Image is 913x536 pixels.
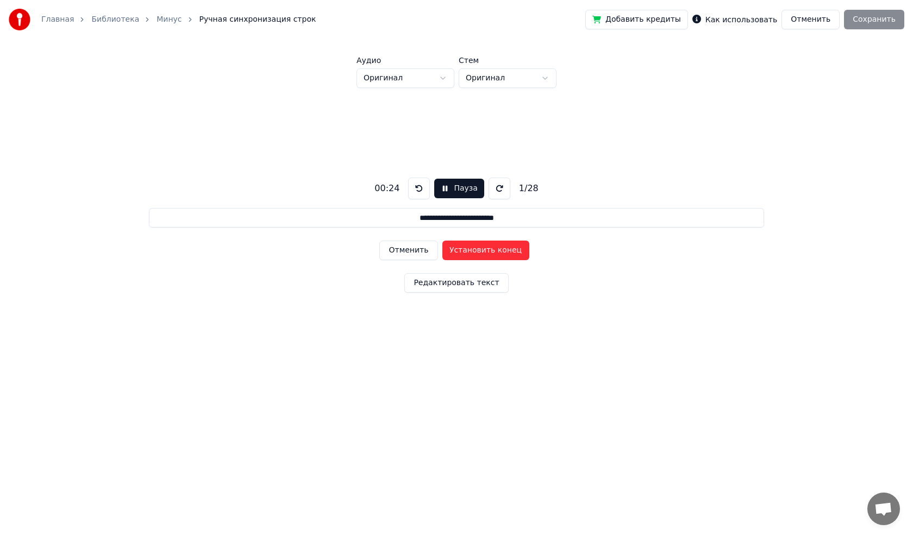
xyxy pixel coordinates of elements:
button: Установить конец [442,241,529,260]
a: Библиотека [91,14,139,25]
span: Ручная синхронизация строк [199,14,316,25]
img: youka [9,9,30,30]
button: Пауза [434,179,484,198]
a: Минус [157,14,182,25]
nav: breadcrumb [41,14,316,25]
div: 1 / 28 [515,182,543,195]
label: Аудио [357,56,454,64]
label: Стем [459,56,556,64]
div: Открытый чат [867,493,900,525]
a: Главная [41,14,74,25]
button: Добавить кредиты [585,10,688,29]
label: Как использовать [705,16,777,23]
div: 00:24 [370,182,404,195]
button: Редактировать текст [404,273,508,293]
button: Отменить [781,10,840,29]
button: Отменить [379,241,437,260]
